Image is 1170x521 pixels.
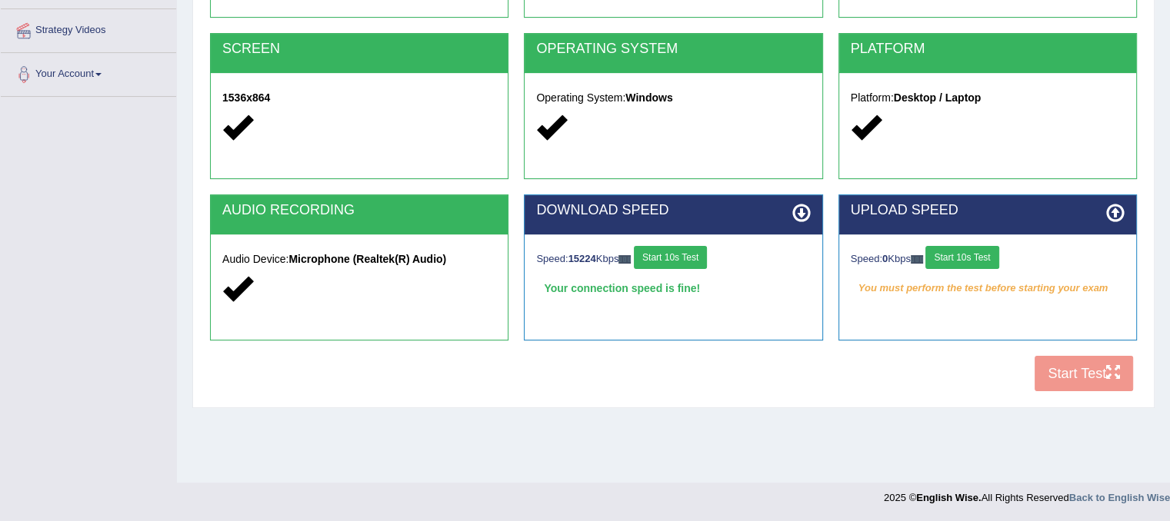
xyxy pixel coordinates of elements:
em: You must perform the test before starting your exam [851,277,1125,300]
h2: DOWNLOAD SPEED [536,203,810,218]
strong: Desktop / Laptop [894,91,982,104]
button: Start 10s Test [634,246,707,269]
div: 2025 © All Rights Reserved [884,483,1170,505]
h2: OPERATING SYSTEM [536,41,810,57]
a: Back to English Wise [1069,492,1170,503]
img: ajax-loader-fb-connection.gif [911,255,923,264]
h5: Audio Device: [222,254,496,265]
a: Your Account [1,53,176,91]
h2: AUDIO RECORDING [222,203,496,218]
strong: English Wise. [916,492,981,503]
button: Start 10s Test [925,246,998,269]
strong: 15224 [568,253,596,264]
strong: 0 [882,253,888,264]
strong: 1536x864 [222,91,270,104]
div: Your connection speed is fine! [536,277,810,300]
h5: Operating System: [536,92,810,104]
h2: UPLOAD SPEED [851,203,1125,218]
h2: PLATFORM [851,41,1125,57]
strong: Windows [625,91,672,104]
strong: Microphone (Realtek(R) Audio) [288,253,446,265]
a: Strategy Videos [1,9,176,48]
div: Speed: Kbps [536,246,810,273]
h5: Platform: [851,92,1125,104]
h2: SCREEN [222,41,496,57]
img: ajax-loader-fb-connection.gif [618,255,631,264]
div: Speed: Kbps [851,246,1125,273]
